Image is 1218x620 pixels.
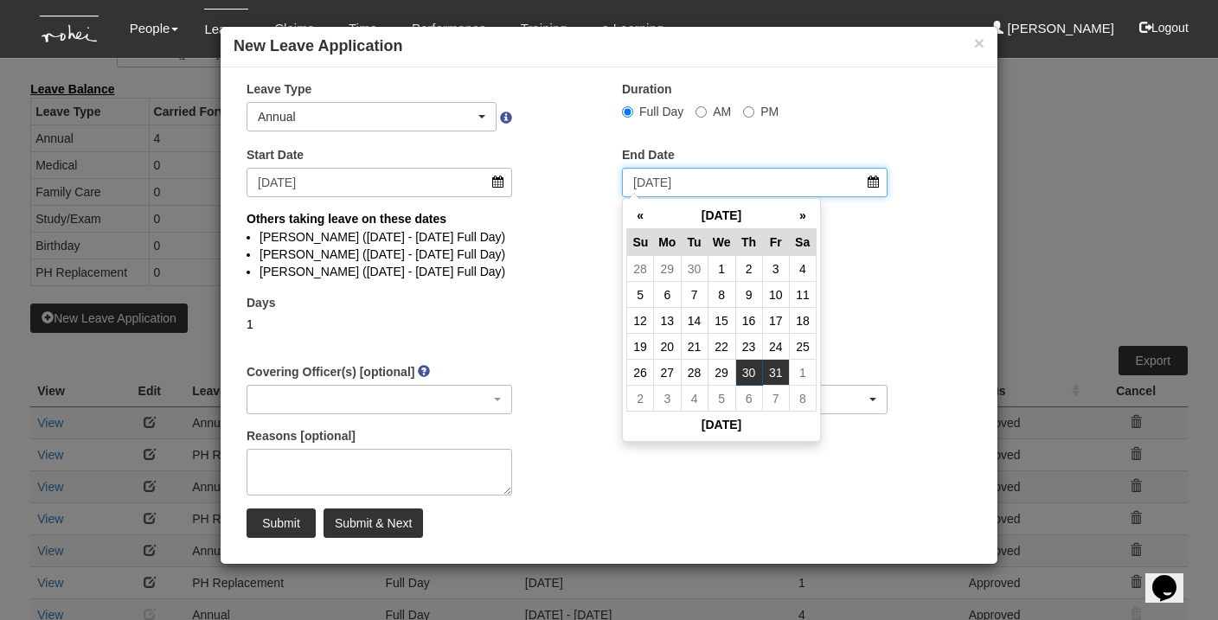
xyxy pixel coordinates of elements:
[789,202,816,229] th: »
[627,229,654,256] th: Su
[735,256,762,282] td: 2
[789,360,816,386] td: 1
[735,229,762,256] th: Th
[735,282,762,308] td: 9
[681,256,708,282] td: 30
[681,334,708,360] td: 21
[762,386,789,412] td: 7
[789,229,816,256] th: Sa
[234,37,402,54] b: New Leave Application
[708,334,735,360] td: 22
[654,282,681,308] td: 6
[789,386,816,412] td: 8
[247,508,316,538] input: Submit
[708,229,735,256] th: We
[627,256,654,282] td: 28
[789,282,816,308] td: 11
[708,308,735,334] td: 15
[627,334,654,360] td: 19
[247,146,304,163] label: Start Date
[760,105,779,118] span: PM
[681,360,708,386] td: 28
[762,282,789,308] td: 10
[627,360,654,386] td: 26
[654,229,681,256] th: Mo
[654,360,681,386] td: 27
[247,102,497,131] button: Annual
[762,334,789,360] td: 24
[654,334,681,360] td: 20
[622,168,888,197] input: d/m/yyyy
[681,386,708,412] td: 4
[762,229,789,256] th: Fr
[247,212,446,226] b: Others taking leave on these dates
[789,334,816,360] td: 25
[708,386,735,412] td: 5
[974,34,984,52] button: ×
[247,80,311,98] label: Leave Type
[247,294,275,311] label: Days
[627,202,654,229] th: «
[789,256,816,282] td: 4
[627,282,654,308] td: 5
[708,282,735,308] td: 8
[762,360,789,386] td: 31
[654,202,790,229] th: [DATE]
[762,256,789,282] td: 3
[639,105,683,118] span: Full Day
[247,363,414,380] label: Covering Officer(s) [optional]
[762,308,789,334] td: 17
[622,146,675,163] label: End Date
[681,229,708,256] th: Tu
[1145,551,1201,603] iframe: chat widget
[735,334,762,360] td: 23
[247,316,512,333] div: 1
[713,105,731,118] span: AM
[654,256,681,282] td: 29
[708,360,735,386] td: 29
[627,308,654,334] td: 12
[681,308,708,334] td: 14
[247,427,356,444] label: Reasons [optional]
[627,412,817,438] th: [DATE]
[627,386,654,412] td: 2
[681,282,708,308] td: 7
[735,308,762,334] td: 16
[735,386,762,412] td: 6
[260,246,958,263] li: [PERSON_NAME] ([DATE] - [DATE] Full Day)
[708,256,735,282] td: 1
[654,308,681,334] td: 13
[260,263,958,280] li: [PERSON_NAME] ([DATE] - [DATE] Full Day)
[622,80,672,98] label: Duration
[735,360,762,386] td: 30
[324,508,423,538] input: Submit & Next
[789,308,816,334] td: 18
[260,228,958,246] li: [PERSON_NAME] ([DATE] - [DATE] Full Day)
[258,108,475,125] div: Annual
[247,168,512,197] input: d/m/yyyy
[654,386,681,412] td: 3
